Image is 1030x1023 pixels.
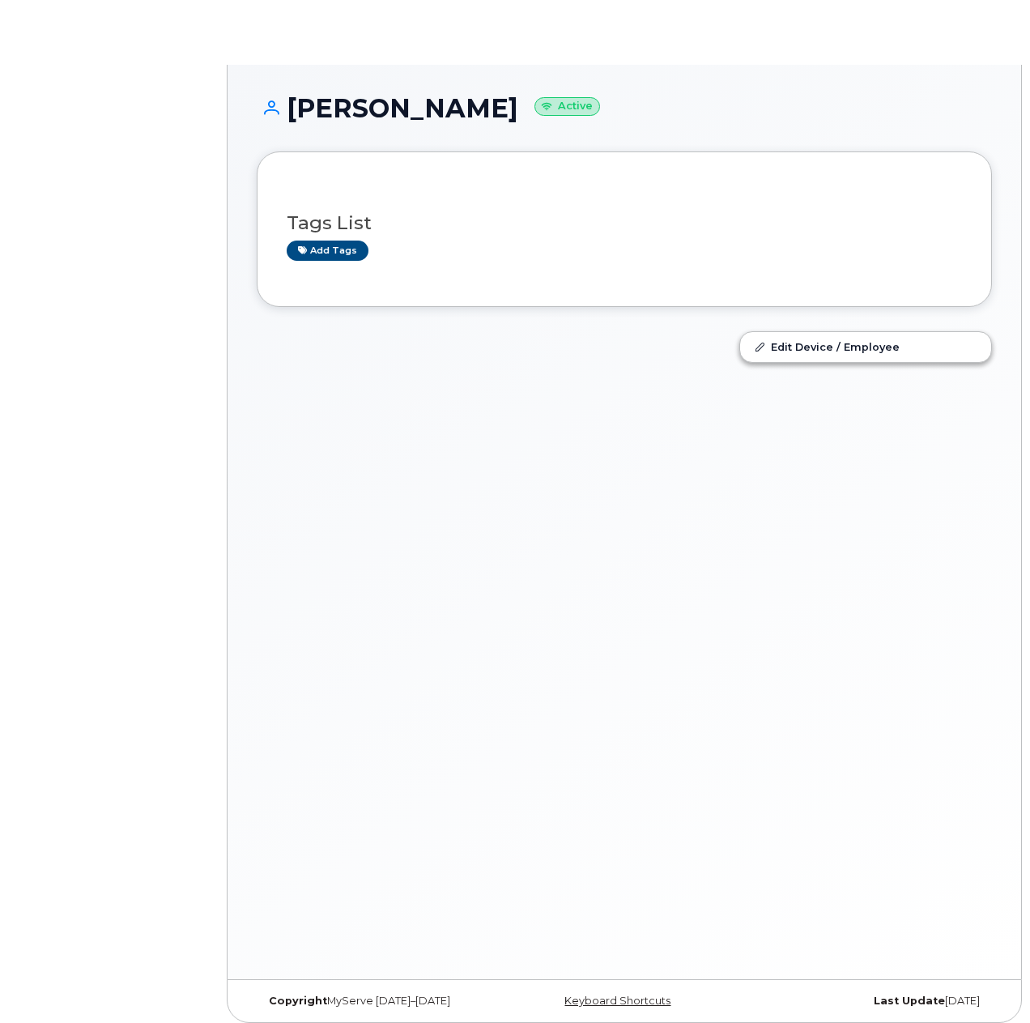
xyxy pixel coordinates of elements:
strong: Last Update [874,995,945,1007]
small: Active [534,97,600,116]
div: MyServe [DATE]–[DATE] [257,995,502,1008]
a: Edit Device / Employee [740,332,991,361]
div: [DATE] [747,995,992,1008]
strong: Copyright [269,995,327,1007]
h3: Tags List [287,213,962,233]
h1: [PERSON_NAME] [257,94,992,122]
a: Keyboard Shortcuts [564,995,670,1007]
a: Add tags [287,241,368,261]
